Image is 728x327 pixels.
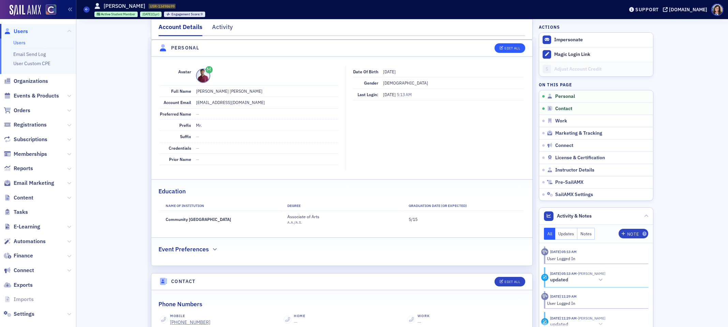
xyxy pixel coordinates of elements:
a: Organizations [4,77,48,85]
div: 2024-09-24 00:00:00 [140,12,162,17]
span: Suffix [180,134,191,139]
span: USR-13498699 [150,4,175,9]
div: Support [635,6,659,13]
span: Organizations [14,77,48,85]
span: Student Member [111,12,135,16]
span: — [196,145,199,151]
th: Degree [281,201,403,211]
span: Instructor Details [555,167,594,173]
a: Settings [4,310,34,318]
span: Connect [14,267,34,274]
th: Name of Institution [160,201,281,211]
span: Memberships [14,150,47,158]
dd: [EMAIL_ADDRESS][DOMAIN_NAME] [196,97,338,108]
h2: Education [158,187,186,196]
img: SailAMX [46,4,56,15]
a: Active Student Member [97,12,136,16]
span: Users [14,28,28,35]
div: Edit All [504,46,520,50]
div: (1yr) [142,12,159,16]
span: Pre-SailAMX [555,179,583,185]
dd: [PERSON_NAME] [PERSON_NAME] [196,86,338,96]
span: Events & Products [14,92,59,100]
span: Tasks [14,208,28,216]
a: Finance [4,252,33,259]
span: Engagement Score : [171,12,201,16]
div: Activity [541,293,548,300]
span: Profile [711,4,723,16]
h2: Phone Numbers [158,300,202,309]
span: Content [14,194,33,202]
div: Update [541,274,548,281]
div: Active: Active: Student Member [94,12,138,17]
h2: Event Preferences [158,245,209,254]
h4: On this page [539,81,653,88]
a: Users [13,40,26,46]
span: Exports [14,281,33,289]
a: User Custom CPE [13,60,50,66]
div: Edit All [504,280,520,284]
span: Preferred Name [160,111,191,117]
div: User Logged In [547,255,643,262]
button: Notes [577,228,595,240]
span: E-Learning [14,223,40,231]
h4: Contact [171,278,196,285]
a: E-Learning [4,223,40,231]
td: Associate of Arts [281,211,403,228]
h4: Actions [539,24,560,30]
h4: Personal [171,44,199,51]
div: Work [418,313,429,319]
button: Note [619,229,648,238]
div: Magic Login Link [554,51,650,58]
div: Activity [212,23,233,35]
span: Reports [14,165,33,172]
a: [PHONE_NUMBER] [170,319,210,326]
span: Personal [555,93,575,100]
span: Connect [555,143,573,149]
dd: Mr. [196,120,338,131]
div: [DOMAIN_NAME] [669,6,707,13]
a: Subscriptions [4,136,47,143]
span: Contact [555,106,572,112]
div: Adjust Account Credit [554,66,650,72]
div: Mobile [170,313,210,319]
a: Exports [4,281,33,289]
span: Imports [14,296,34,303]
span: — [196,111,199,117]
span: Prefix [179,122,191,128]
a: Content [4,194,33,202]
span: Active [101,12,111,16]
div: 9 [171,13,203,16]
span: Credentials [169,145,191,151]
a: Email Marketing [4,179,54,187]
div: Account Details [158,23,202,36]
span: Jarec Henderson [577,316,605,321]
span: Date of Birth [353,69,378,74]
div: User Logged In [547,300,643,306]
span: [DATE] [383,92,397,97]
button: Impersonate [554,37,583,43]
span: Subscriptions [14,136,47,143]
img: SailAMX [10,5,41,16]
a: Imports [4,296,34,303]
span: License & Certification [555,155,605,161]
div: Home [294,313,305,319]
th: Graduation Date (Or Expected) [403,201,524,211]
span: Avatar [178,69,191,74]
div: Update [541,318,548,325]
h1: [PERSON_NAME] [104,2,145,10]
a: View Homepage [41,4,56,16]
span: 5:13 AM [397,92,412,97]
span: Work [555,118,567,124]
time: 9/30/2025 11:29 AM [550,316,577,321]
a: Events & Products [4,92,59,100]
button: Edit All [495,43,525,53]
span: — [196,157,199,162]
a: Adjust Account Credit [539,62,653,76]
a: Connect [4,267,34,274]
span: Prior Name [169,157,191,162]
a: Orders [4,107,30,114]
time: 10/8/2025 05:13 AM [550,249,577,254]
span: Activity & Notes [557,212,592,220]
